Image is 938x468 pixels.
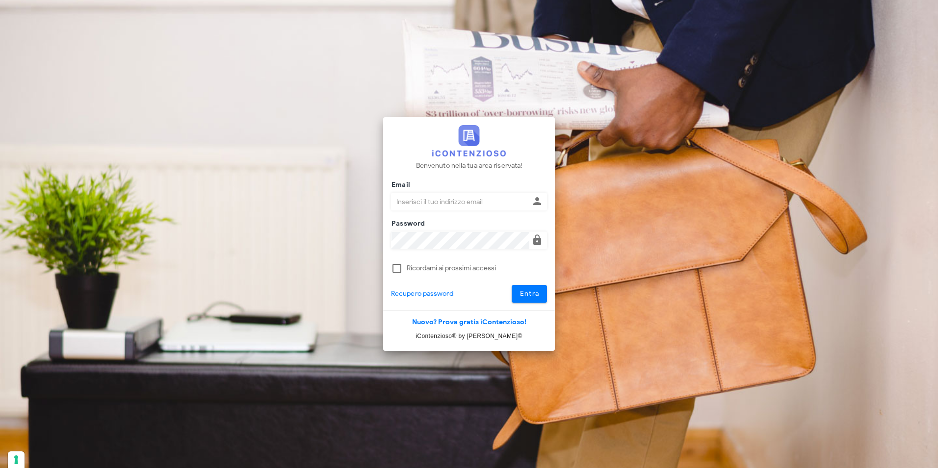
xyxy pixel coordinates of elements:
label: Password [389,219,425,229]
p: iContenzioso® by [PERSON_NAME]© [383,331,555,341]
button: Le tue preferenze relative al consenso per le tecnologie di tracciamento [8,451,25,468]
p: Benvenuto nella tua area riservata! [416,160,522,171]
a: Nuovo? Prova gratis iContenzioso! [412,318,526,326]
label: Ricordami ai prossimi accessi [407,263,547,273]
label: Email [389,180,410,190]
span: Entra [520,289,540,298]
a: Recupero password [391,288,453,299]
button: Entra [512,285,547,303]
input: Inserisci il tuo indirizzo email [391,193,529,210]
